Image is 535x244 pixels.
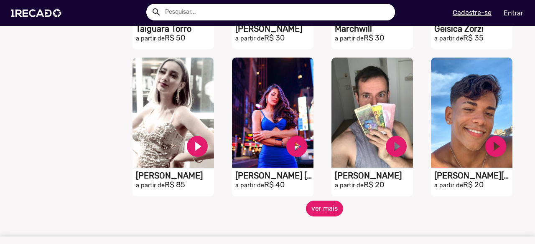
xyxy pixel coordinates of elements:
small: a partir de [434,182,463,189]
h1: [PERSON_NAME] [235,24,313,34]
small: a partir de [235,182,264,189]
h2: R$ 50 [136,34,214,43]
h2: R$ 30 [235,34,313,43]
h1: Marchwill [335,24,413,34]
small: a partir de [136,182,165,189]
small: a partir de [235,35,264,42]
small: a partir de [434,35,463,42]
video: S1RECADO vídeos dedicados para fãs e empresas [331,58,413,168]
input: Pesquisar... [159,4,395,20]
a: Entrar [498,6,529,20]
small: a partir de [335,182,364,189]
h2: R$ 35 [434,34,512,43]
a: play_circle_filled [483,134,508,159]
h2: R$ 85 [136,181,214,190]
h2: R$ 40 [235,181,313,190]
h1: [PERSON_NAME] [136,171,214,181]
h1: [PERSON_NAME] [PERSON_NAME] [235,171,313,181]
small: a partir de [335,35,364,42]
a: play_circle_filled [384,134,409,159]
u: Cadastre-se [453,9,492,17]
mat-icon: Example home icon [151,7,161,17]
video: S1RECADO vídeos dedicados para fãs e empresas [232,58,313,168]
h2: R$ 20 [335,181,413,190]
video: S1RECADO vídeos dedicados para fãs e empresas [431,58,512,168]
button: ver mais [306,201,343,216]
button: Example home icon [148,4,163,19]
h2: R$ 20 [434,181,512,190]
video: S1RECADO vídeos dedicados para fãs e empresas [132,58,214,168]
h1: Geisica Zorzi [434,24,512,34]
h1: [PERSON_NAME][GEOGRAPHIC_DATA] [434,171,512,181]
small: a partir de [136,35,165,42]
h2: R$ 30 [335,34,413,43]
a: play_circle_filled [284,134,309,159]
h1: [PERSON_NAME] [335,171,413,181]
a: play_circle_filled [185,134,210,159]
